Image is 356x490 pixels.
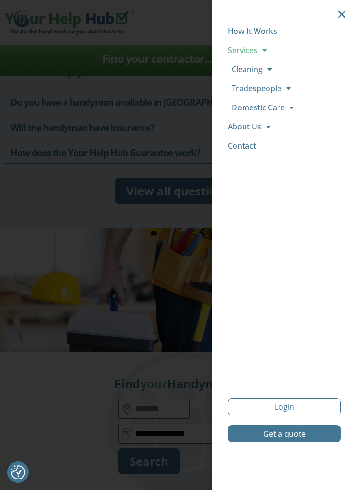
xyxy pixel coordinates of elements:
a: Get a quote [228,425,341,442]
button: Consent Preferences [11,465,25,479]
a: About Us [228,117,341,136]
a: Cleaning [228,60,341,79]
a: Domestic Care [228,98,341,117]
a: How It Works [228,21,341,41]
a: Tradespeople [228,79,341,98]
a: Login [228,398,341,415]
a: Close [337,10,346,19]
span: Get a quote [263,427,306,440]
a: Contact [228,136,341,155]
a: Services [228,41,341,60]
img: Revisit consent button [11,465,25,479]
span: Login [275,401,294,413]
ul: Services [228,60,341,117]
